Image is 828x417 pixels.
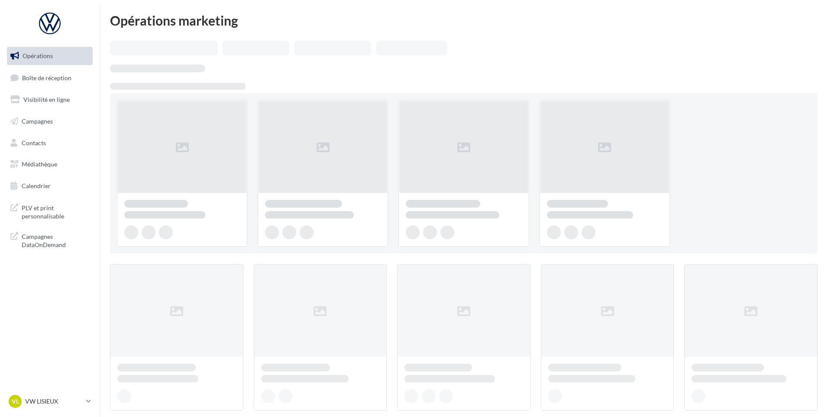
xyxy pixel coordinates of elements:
a: Opérations [5,47,94,65]
div: Opérations marketing [110,14,818,27]
a: Calendrier [5,177,94,195]
span: Calendrier [22,182,51,189]
a: VL VW LISIEUX [7,393,93,410]
span: Opérations [23,52,53,59]
a: Boîte de réception [5,68,94,87]
a: Contacts [5,134,94,152]
a: Visibilité en ligne [5,91,94,109]
span: Boîte de réception [22,74,71,81]
span: Médiathèque [22,160,57,168]
a: PLV et print personnalisable [5,199,94,224]
span: Campagnes DataOnDemand [22,231,89,249]
span: PLV et print personnalisable [22,202,89,221]
span: Contacts [22,139,46,146]
span: VL [12,397,19,406]
a: Campagnes [5,112,94,130]
a: Médiathèque [5,155,94,173]
span: Visibilité en ligne [23,96,70,103]
span: Campagnes [22,117,53,125]
p: VW LISIEUX [25,397,83,406]
a: Campagnes DataOnDemand [5,227,94,253]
